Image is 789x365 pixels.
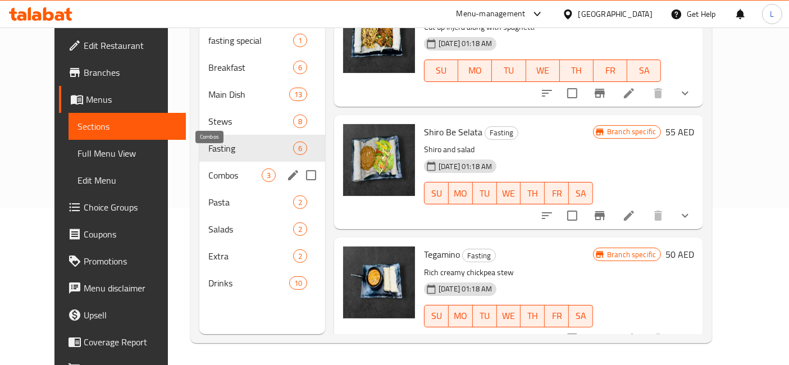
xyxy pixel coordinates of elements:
span: TH [564,62,589,79]
span: 10 [290,278,307,289]
div: Extra2 [199,243,325,270]
span: SA [632,62,656,79]
svg: Show Choices [678,209,692,222]
div: Fasting [485,126,518,140]
div: items [293,222,307,236]
span: TU [496,62,521,79]
a: Choice Groups [59,194,186,221]
span: 6 [294,143,307,154]
div: items [289,88,307,101]
span: SU [429,308,444,324]
div: items [293,195,307,209]
span: Choice Groups [84,200,177,214]
h6: 50 AED [665,247,694,262]
span: MO [453,308,468,324]
button: SU [424,60,458,82]
button: show more [672,80,699,107]
span: Branches [84,66,177,79]
span: L [770,8,774,20]
span: Upsell [84,308,177,322]
span: 1 [294,35,307,46]
span: Stews [208,115,293,128]
span: Menu disclaimer [84,281,177,295]
span: Salads [208,222,293,236]
span: WE [501,308,517,324]
span: Edit Menu [77,174,177,187]
div: Main Dish13 [199,81,325,108]
span: FR [549,308,564,324]
button: sort-choices [533,325,560,352]
span: Select to update [560,81,584,105]
div: items [293,249,307,263]
span: SU [429,185,444,202]
span: [DATE] 01:18 AM [434,161,496,172]
span: Breakfast [208,61,293,74]
span: Full Menu View [77,147,177,160]
button: TU [492,60,526,82]
img: Tegamino [343,247,415,318]
span: 2 [294,251,307,262]
div: Fasting6 [199,135,325,162]
button: edit [285,167,302,184]
button: SA [627,60,661,82]
span: Shiro Be Selata [424,124,482,140]
span: Promotions [84,254,177,268]
div: items [293,61,307,74]
button: FR [545,182,569,204]
div: Fasting [462,249,496,262]
span: MO [453,185,468,202]
span: FR [549,185,564,202]
span: MO [463,62,487,79]
button: SA [569,305,593,327]
button: MO [449,182,473,204]
button: sort-choices [533,202,560,229]
h6: 55 AED [665,124,694,140]
span: Tegamino [424,246,460,263]
a: Edit Menu [69,167,186,194]
span: Fasting [208,142,293,155]
a: Edit menu item [622,209,636,222]
span: Extra [208,249,293,263]
span: 2 [294,197,307,208]
p: Shiro and salad [424,143,593,157]
span: Pasta [208,195,293,209]
div: Combos3edit [199,162,325,189]
span: Drinks [208,276,289,290]
button: MO [458,60,492,82]
span: Coupons [84,227,177,241]
span: Fasting [463,249,495,262]
div: Breakfast6 [199,54,325,81]
span: Branch specific [603,126,660,137]
a: Edit menu item [622,332,636,345]
a: Promotions [59,248,186,275]
button: delete [645,325,672,352]
div: fasting special1 [199,27,325,54]
span: SU [429,62,454,79]
a: Full Menu View [69,140,186,167]
button: show more [672,325,699,352]
button: Branch-specific-item [586,80,613,107]
span: Select to update [560,204,584,227]
span: 8 [294,116,307,127]
button: sort-choices [533,80,560,107]
div: Stews8 [199,108,325,135]
div: Salads2 [199,216,325,243]
button: SA [569,182,593,204]
span: 6 [294,62,307,73]
span: 2 [294,224,307,235]
span: TH [525,185,540,202]
div: Pasta2 [199,189,325,216]
span: Branch specific [603,249,660,260]
span: Fasting [485,126,518,139]
nav: Menu sections [199,22,325,301]
div: items [293,34,307,47]
span: Combos [208,168,262,182]
span: Menus [86,93,177,106]
button: WE [497,182,521,204]
span: Edit Restaurant [84,39,177,52]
